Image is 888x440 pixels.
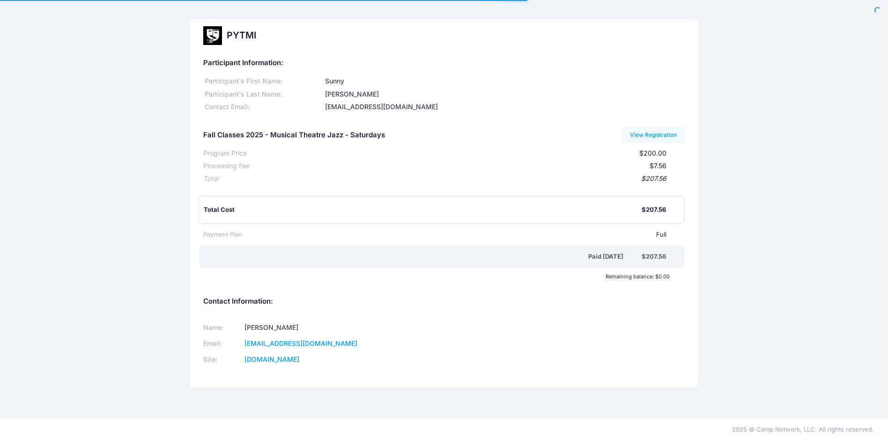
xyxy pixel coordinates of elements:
a: View Registration [622,127,685,143]
h5: Fall Classes 2025 - Musical Theatre Jazz - Saturdays [203,131,385,140]
td: Email: [203,336,241,352]
td: Name: [203,320,241,336]
div: Sunny [324,76,685,86]
div: $207.56 [218,174,666,184]
div: $7.56 [250,161,666,171]
div: Paid [DATE] [205,252,642,261]
div: Total [203,174,218,184]
h2: PYTMI [227,30,256,41]
span: $200.00 [639,149,666,157]
span: 2025 © Camp Network, LLC. All rights reserved. [732,425,874,433]
h5: Contact Information: [203,298,685,306]
div: Processing Fee [203,161,250,171]
h5: Participant Information: [203,59,685,67]
div: [EMAIL_ADDRESS][DOMAIN_NAME] [324,102,685,112]
div: Participant's Last Name: [203,89,324,99]
div: Total Cost [204,205,642,215]
div: [PERSON_NAME] [324,89,685,99]
td: Site: [203,351,241,367]
div: Program Price [203,149,247,158]
a: [EMAIL_ADDRESS][DOMAIN_NAME] [244,339,357,347]
div: Remaining balance: $0.00 [199,274,674,279]
div: $207.56 [642,205,666,215]
div: $207.56 [642,252,666,261]
a: [DOMAIN_NAME] [244,355,299,363]
div: Contact Email: [203,102,324,112]
div: Payment Plan [203,230,242,239]
div: Participant's First Name: [203,76,324,86]
div: Full [242,230,666,239]
td: [PERSON_NAME] [241,320,432,336]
